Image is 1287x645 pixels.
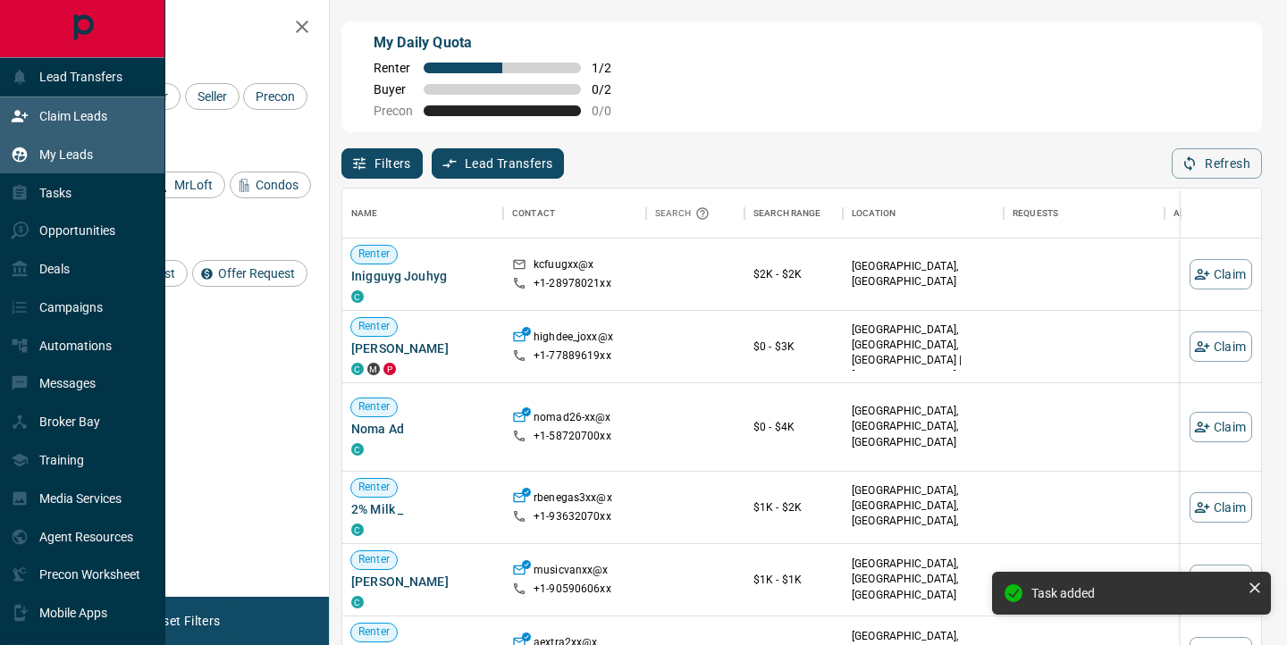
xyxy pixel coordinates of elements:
[351,399,397,415] span: Renter
[852,188,896,239] div: Location
[852,557,995,602] p: [GEOGRAPHIC_DATA], [GEOGRAPHIC_DATA], [GEOGRAPHIC_DATA]
[341,148,423,179] button: Filters
[168,178,219,192] span: MrLoft
[351,188,378,239] div: Name
[351,247,397,262] span: Renter
[351,339,494,357] span: [PERSON_NAME]
[374,32,631,54] p: My Daily Quota
[351,319,397,334] span: Renter
[185,83,240,110] div: Seller
[534,582,611,597] p: +1- 90590606xx
[351,624,397,640] span: Renter
[753,188,821,239] div: Search Range
[351,267,494,285] span: Inigguyg Jouhyg
[1013,188,1058,239] div: Requests
[192,260,307,287] div: Offer Request
[655,188,714,239] div: Search
[374,104,413,118] span: Precon
[1004,188,1165,239] div: Requests
[191,89,233,104] span: Seller
[534,410,611,429] p: nomad26-xx@x
[534,257,593,276] p: kcfuugxx@x
[753,419,834,435] p: $0 - $4K
[503,188,646,239] div: Contact
[212,266,301,281] span: Offer Request
[534,330,613,348] p: highdee_joxx@x
[374,82,413,96] span: Buyer
[351,500,494,518] span: 2% Milk _
[351,552,397,567] span: Renter
[374,61,413,75] span: Renter
[1190,565,1252,595] button: Claim
[243,83,307,110] div: Precon
[230,172,311,198] div: Condos
[351,596,364,608] div: condos.ca
[534,509,611,524] p: +1- 93632070xx
[753,266,834,282] p: $2K - $2K
[592,104,631,118] span: 0 / 0
[249,178,305,192] span: Condos
[534,563,609,582] p: musicvanxx@x
[753,499,834,515] p: $1K - $2K
[342,188,503,239] div: Name
[592,82,631,96] span: 0 / 2
[753,572,834,588] p: $1K - $1K
[744,188,843,239] div: Search Range
[1172,148,1262,179] button: Refresh
[432,148,565,179] button: Lead Transfers
[512,188,555,239] div: Contact
[57,18,311,39] h2: Filters
[852,322,995,384] p: [GEOGRAPHIC_DATA], [GEOGRAPHIC_DATA], [GEOGRAPHIC_DATA] | [GEOGRAPHIC_DATA]
[534,348,611,364] p: +1- 77889619xx
[852,404,995,449] p: [GEOGRAPHIC_DATA], [GEOGRAPHIC_DATA], [GEOGRAPHIC_DATA]
[351,290,364,303] div: condos.ca
[351,573,494,591] span: [PERSON_NAME]
[367,363,380,375] div: mrloft.ca
[351,363,364,375] div: condos.ca
[1190,259,1252,289] button: Claim
[534,276,611,291] p: +1- 28978021xx
[843,188,1004,239] div: Location
[753,339,834,355] p: $0 - $3K
[1190,412,1252,442] button: Claim
[383,363,396,375] div: property.ca
[592,61,631,75] span: 1 / 2
[534,490,612,509] p: rbenegas3xx@x
[1190,492,1252,523] button: Claim
[351,524,364,536] div: condos.ca
[351,420,494,438] span: Noma Ad
[351,480,397,495] span: Renter
[136,606,231,636] button: Reset Filters
[1031,586,1241,600] div: Task added
[1190,331,1252,362] button: Claim
[249,89,301,104] span: Precon
[148,172,225,198] div: MrLoft
[852,259,995,289] p: [GEOGRAPHIC_DATA], [GEOGRAPHIC_DATA]
[351,443,364,456] div: condos.ca
[852,483,995,545] p: Midtown | Central, East York
[534,429,611,444] p: +1- 58720700xx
